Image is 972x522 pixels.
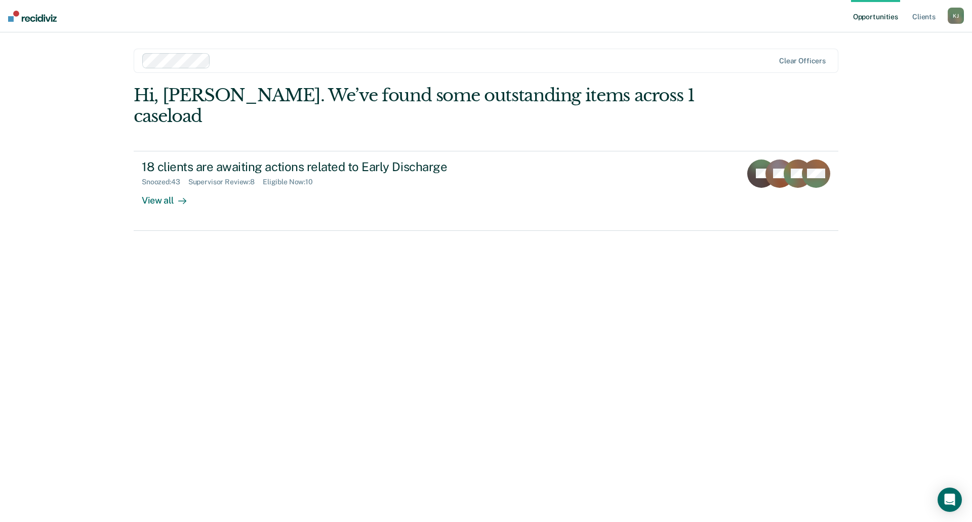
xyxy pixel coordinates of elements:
[263,178,321,186] div: Eligible Now : 10
[948,8,964,24] button: KJ
[8,11,57,22] img: Recidiviz
[948,8,964,24] div: K J
[134,151,838,231] a: 18 clients are awaiting actions related to Early DischargeSnoozed:43Supervisor Review:8Eligible N...
[779,57,826,65] div: Clear officers
[134,85,698,127] div: Hi, [PERSON_NAME]. We’ve found some outstanding items across 1 caseload
[938,488,962,512] div: Open Intercom Messenger
[142,186,198,206] div: View all
[188,178,263,186] div: Supervisor Review : 8
[142,178,188,186] div: Snoozed : 43
[142,159,497,174] div: 18 clients are awaiting actions related to Early Discharge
